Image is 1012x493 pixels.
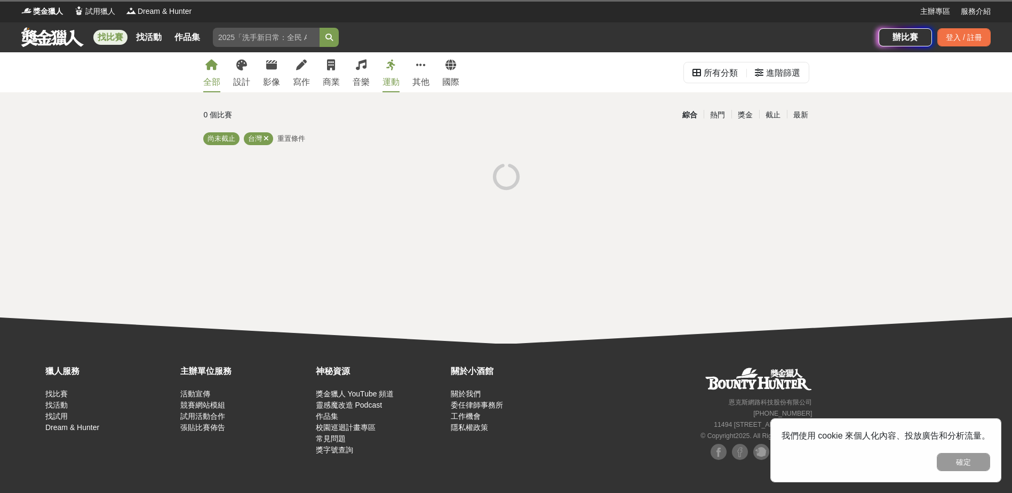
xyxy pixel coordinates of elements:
[203,52,220,92] a: 全部
[442,52,459,92] a: 國際
[383,76,400,89] div: 運動
[759,106,787,124] div: 截止
[180,401,225,409] a: 競賽網站模組
[729,399,812,406] small: 恩克斯網路科技股份有限公司
[74,6,115,17] a: Logo試用獵人
[937,453,990,471] button: 確定
[316,389,394,398] a: 獎金獵人 YouTube 頻道
[45,365,175,378] div: 獵人服務
[132,30,166,45] a: 找活動
[180,365,310,378] div: 主辦單位服務
[263,52,280,92] a: 影像
[753,410,812,417] small: [PHONE_NUMBER]
[704,106,731,124] div: 熱門
[316,365,445,378] div: 神秘資源
[383,52,400,92] a: 運動
[316,434,346,443] a: 常見問題
[33,6,63,17] span: 獎金獵人
[203,76,220,89] div: 全部
[213,28,320,47] input: 2025「洗手新日常：全民 ALL IN」洗手歌全台徵選
[451,365,580,378] div: 關於小酒館
[787,106,815,124] div: 最新
[45,389,68,398] a: 找比賽
[293,52,310,92] a: 寫作
[451,389,481,398] a: 關於我們
[323,52,340,92] a: 商業
[263,76,280,89] div: 影像
[21,5,32,16] img: Logo
[21,6,63,17] a: Logo獎金獵人
[676,106,704,124] div: 綜合
[45,412,68,420] a: 找試用
[180,412,225,420] a: 試用活動合作
[766,62,800,84] div: 進階篩選
[316,446,353,454] a: 獎字號查詢
[782,431,990,440] span: 我們使用 cookie 來個人化內容、投放廣告和分析流量。
[93,30,128,45] a: 找比賽
[180,423,225,432] a: 張貼比賽佈告
[85,6,115,17] span: 試用獵人
[961,6,991,17] a: 服務介紹
[204,106,405,124] div: 0 個比賽
[753,444,769,460] img: Plurk
[233,52,250,92] a: 設計
[451,412,481,420] a: 工作機會
[208,134,235,142] span: 尚未截止
[451,401,503,409] a: 委任律師事務所
[180,389,210,398] a: 活動宣傳
[442,76,459,89] div: 國際
[277,134,305,142] span: 重置條件
[700,432,812,440] small: © Copyright 2025 . All Rights Reserved.
[316,401,382,409] a: 靈感魔改造 Podcast
[353,52,370,92] a: 音樂
[353,76,370,89] div: 音樂
[316,423,376,432] a: 校園巡迴計畫專區
[248,134,262,142] span: 台灣
[138,6,192,17] span: Dream & Hunter
[732,444,748,460] img: Facebook
[412,76,429,89] div: 其他
[74,5,84,16] img: Logo
[937,28,991,46] div: 登入 / 註冊
[45,423,99,432] a: Dream & Hunter
[711,444,727,460] img: Facebook
[879,28,932,46] a: 辦比賽
[704,62,738,84] div: 所有分類
[451,423,488,432] a: 隱私權政策
[323,76,340,89] div: 商業
[170,30,204,45] a: 作品集
[412,52,429,92] a: 其他
[316,412,338,420] a: 作品集
[714,421,812,428] small: 11494 [STREET_ADDRESS] 3 樓
[126,6,192,17] a: LogoDream & Hunter
[45,401,68,409] a: 找活動
[233,76,250,89] div: 設計
[731,106,759,124] div: 獎金
[126,5,137,16] img: Logo
[920,6,950,17] a: 主辦專區
[293,76,310,89] div: 寫作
